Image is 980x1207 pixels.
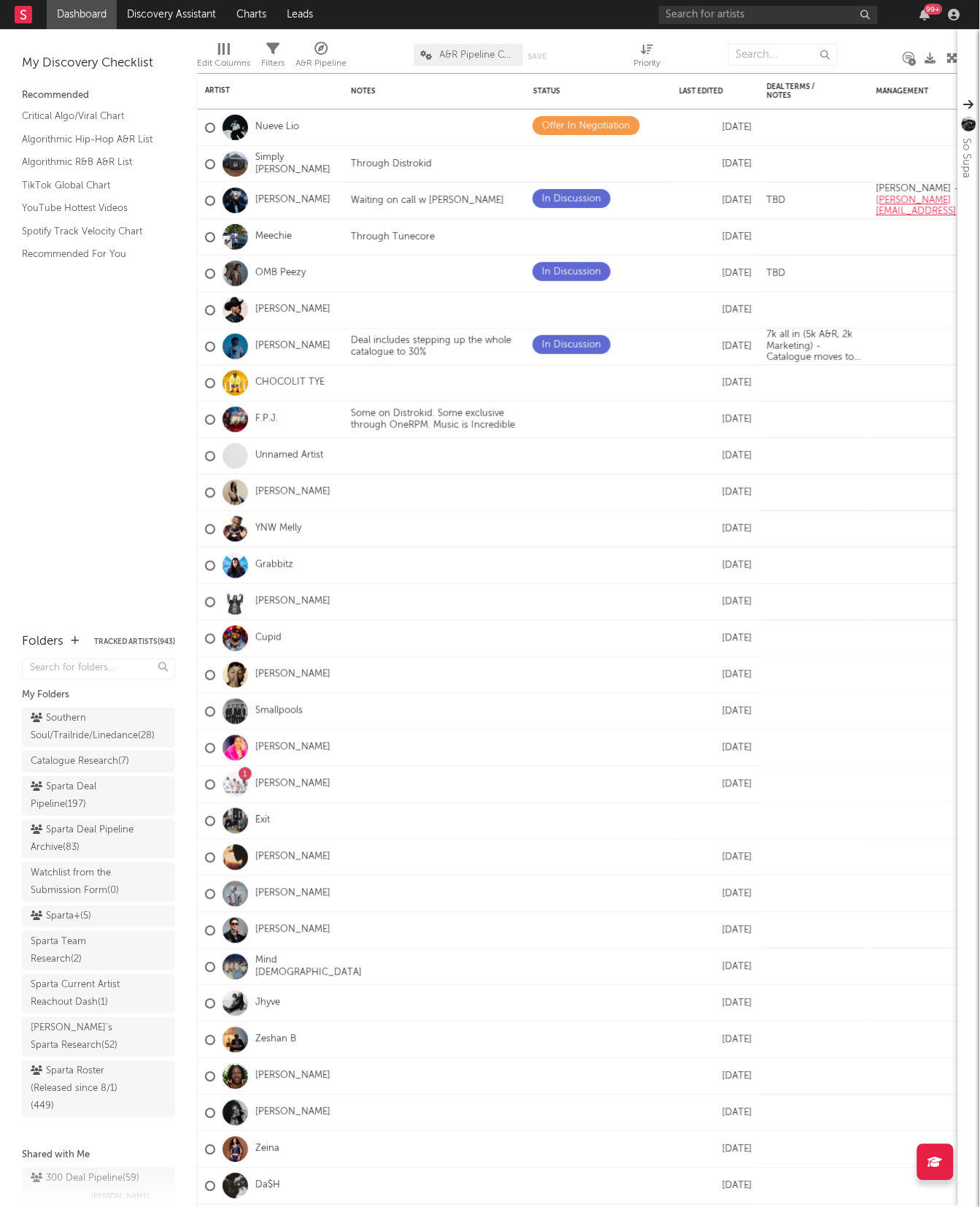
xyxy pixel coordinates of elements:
[255,1180,280,1192] a: Da$H
[205,86,315,95] div: Artist
[255,632,282,645] a: Cupid
[679,265,752,283] div: [DATE]
[31,908,91,926] div: Sparta+ ( 5 )
[22,154,161,170] a: Algorithmic R&B A&R List
[679,886,752,903] div: [DATE]
[197,37,250,79] div: Edit Columns
[679,740,752,757] div: [DATE]
[22,223,161,240] a: Spotify Track Velocity Chart
[533,87,628,96] div: Status
[542,191,601,208] div: In Discussion
[679,229,752,246] div: [DATE]
[679,375,752,392] div: [DATE]
[760,195,793,207] div: TBD
[344,408,526,431] div: Some on Distrokid. Some exclusive through OneRPM. Music is Incredible
[440,50,516,60] span: A&R Pipeline Collaboration Official
[255,523,301,535] a: YNW Melly
[31,754,129,771] div: Catalogue Research ( 7 )
[344,335,526,358] div: Deal includes stepping up the whole catalogue to 30%
[542,264,601,281] div: In Discussion
[31,710,155,746] div: Southern Soul/Trailride/Linedance ( 28 )
[94,638,175,645] button: Tracked Artists(943)
[22,1061,175,1118] a: Sparta Roster (Released since 8/1)(449)
[22,932,175,971] a: Sparta Team Research(2)
[255,340,331,353] a: [PERSON_NAME]
[679,411,752,429] div: [DATE]
[255,486,331,499] a: [PERSON_NAME]
[31,1170,139,1188] div: 300 Deal Pipeline ( 59 )
[528,53,547,61] button: Save
[920,9,930,20] button: 99+
[679,302,752,319] div: [DATE]
[255,267,306,280] a: OMB Peezy
[255,304,331,316] a: [PERSON_NAME]
[22,87,175,104] div: Recommended
[31,865,134,900] div: Watchlist from the Submission Form ( 0 )
[679,995,752,1013] div: [DATE]
[760,268,793,280] div: TBD
[296,37,347,79] div: A&R Pipeline
[22,108,161,124] a: Critical Algo/Viral Chart
[22,1147,175,1165] div: Shared with Me
[344,231,442,243] div: Through Tunecore
[255,121,299,134] a: Nueve Lio
[679,776,752,794] div: [DATE]
[255,152,336,177] a: Simply [PERSON_NAME]
[728,44,838,66] input: Search...
[679,1105,752,1122] div: [DATE]
[958,138,976,178] div: So Supa
[679,87,730,96] div: Last Edited
[22,751,175,773] a: Catalogue Research(7)
[679,1032,752,1049] div: [DATE]
[767,83,840,100] div: Deal Terms / Notes
[255,955,362,980] a: Mind [DEMOGRAPHIC_DATA]
[679,521,752,538] div: [DATE]
[255,742,331,754] a: [PERSON_NAME]
[197,55,250,72] div: Edit Columns
[255,596,331,608] a: [PERSON_NAME]
[679,1178,752,1195] div: [DATE]
[679,119,752,137] div: [DATE]
[679,667,752,684] div: [DATE]
[351,87,497,96] div: Notes
[876,196,963,228] a: [PERSON_NAME][EMAIL_ADDRESS][DOMAIN_NAME]
[542,118,630,135] div: Offer In Negotiation
[679,484,752,502] div: [DATE]
[255,413,278,426] a: F.P.J.
[633,37,661,79] div: Priority
[679,703,752,721] div: [DATE]
[633,55,661,72] div: Priority
[344,195,512,207] div: Waiting on call w [PERSON_NAME]
[679,156,752,173] div: [DATE]
[255,1143,279,1156] a: Zeina
[542,337,601,354] div: In Discussion
[22,687,175,705] div: My Folders
[22,906,175,928] a: Sparta+(5)
[22,975,175,1014] a: Sparta Current Artist Reachout Dash(1)
[22,200,161,216] a: YouTube Hottest Videos
[679,594,752,611] div: [DATE]
[255,705,303,718] a: Smallpools
[255,194,331,207] a: [PERSON_NAME]
[22,131,161,147] a: Algorithmic Hip-Hop A&R List
[255,231,292,243] a: Meechie
[255,997,280,1010] a: Jhyve
[255,450,323,462] a: Unnamed Artist
[679,557,752,575] div: [DATE]
[22,55,175,72] div: My Discovery Checklist
[22,708,175,748] a: Southern Soul/Trailride/Linedance(28)
[255,377,325,389] a: CHOCOLIT TYE
[255,815,270,827] a: Exit
[679,922,752,940] div: [DATE]
[255,888,331,900] a: [PERSON_NAME]
[679,1141,752,1159] div: [DATE]
[659,6,878,24] input: Search for artists
[255,851,331,864] a: [PERSON_NAME]
[869,183,979,218] div: [PERSON_NAME] -
[255,1034,296,1046] a: Zeshan B
[679,849,752,867] div: [DATE]
[255,1107,331,1119] a: [PERSON_NAME]
[31,822,134,857] div: Sparta Deal Pipeline Archive ( 83 )
[22,659,175,680] input: Search for folders...
[255,924,331,937] a: [PERSON_NAME]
